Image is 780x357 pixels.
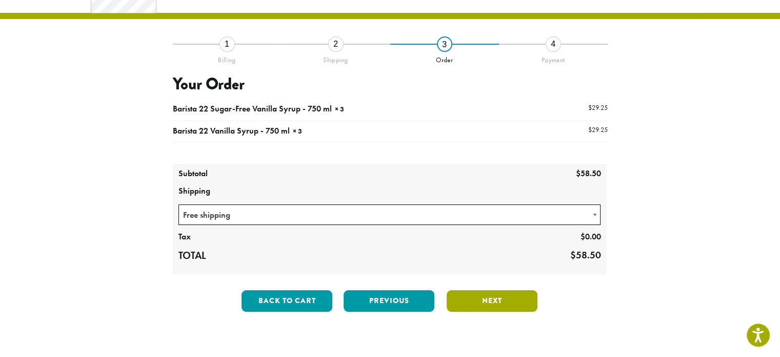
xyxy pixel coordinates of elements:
button: Back to cart [242,290,332,312]
div: 1 [219,36,235,52]
span: Free shipping [178,204,601,225]
th: Tax [173,229,260,246]
bdi: 58.50 [570,249,601,261]
button: Next [447,290,537,312]
bdi: 58.50 [575,168,601,179]
span: $ [580,231,585,242]
span: Free shipping [179,205,601,225]
bdi: 29.25 [588,125,608,134]
span: Barista 22 Sugar-Free Vanilla Syrup - 750 ml [173,103,332,114]
bdi: 29.25 [588,103,608,112]
div: Order [390,52,499,64]
div: Payment [499,52,608,64]
div: 4 [546,36,561,52]
span: $ [588,125,592,134]
div: Shipping [282,52,390,64]
div: 2 [328,36,344,52]
span: $ [588,103,592,112]
button: Previous [344,290,434,312]
span: $ [575,168,580,179]
span: $ [570,249,575,261]
h3: Your Order [173,74,608,94]
span: Barista 22 Vanilla Syrup - 750 ml [173,125,290,136]
bdi: 0.00 [580,231,601,242]
div: Billing [173,52,282,64]
th: Total [173,246,260,266]
div: 3 [437,36,452,52]
strong: × 3 [293,126,302,136]
th: Shipping [173,183,606,200]
strong: × 3 [335,104,344,114]
th: Subtotal [173,165,260,183]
